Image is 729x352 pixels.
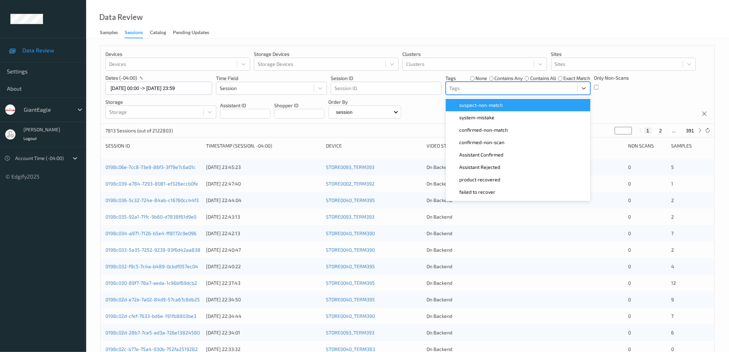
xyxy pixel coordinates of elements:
p: Clusters [402,51,547,58]
a: STORE0002_TERM392 [326,181,374,187]
div: [DATE] 22:34:50 [206,296,321,303]
span: 0 [628,296,631,302]
span: 12 [671,280,676,286]
span: 0 [628,263,631,269]
div: On Backend [427,197,523,204]
span: 0 [628,346,631,352]
p: Shopper ID [274,102,325,109]
p: Storage [105,99,216,105]
div: [DATE] 22:44:04 [206,197,321,204]
p: Devices [105,51,250,58]
p: Time Field [216,75,327,82]
span: Assistant Rejected [460,164,501,171]
a: 0198c02c-b77e-75a4-930b-752fa2519282 [105,346,198,352]
div: [DATE] 23:45:23 [206,164,321,171]
div: On Backend [427,230,523,237]
div: Data Review [99,14,143,21]
span: confirmed-non-scan [460,139,505,146]
button: ... [670,128,678,134]
label: exact match [564,75,591,82]
a: 0198c036-5c32-724e-84ab-c16760cc44f3 [105,197,199,203]
p: Sites [551,51,696,58]
span: 0 [628,197,631,203]
span: 0 [628,230,631,236]
a: STORE0040_TERM383 [326,346,375,352]
div: Timestamp (Session, -04:00) [206,142,321,149]
span: 0 [628,214,631,220]
label: contains any [495,75,523,82]
a: STORE0040_TERM395 [326,280,375,286]
a: STORE0040_TERM395 [326,263,375,269]
div: Samples [671,142,710,149]
a: STORE0040_TERM390 [326,313,375,319]
span: 2 [671,214,674,220]
div: Catalog [150,29,166,38]
span: 0 [628,181,631,187]
p: session [334,109,355,115]
p: 7813 Sessions (out of 2122803) [105,127,173,134]
p: Tags [446,75,456,82]
a: 0198c030-89f7-78a7-aeda-1c96bf69dcb2 [105,280,197,286]
label: contains all [530,75,556,82]
a: Sessions [125,28,150,38]
div: Non Scans [628,142,666,149]
button: 2 [657,128,664,134]
a: 0198c035-92a1-71fc-9b60-d7838f61d9e0 [105,214,196,220]
div: Device [326,142,422,149]
div: On Backend [427,280,523,286]
a: STORE0040_TERM390 [326,247,375,253]
p: Order By [329,99,402,105]
p: dates (-04:00) [105,74,137,81]
div: [DATE] 22:34:01 [206,329,321,336]
div: Pending Updates [173,29,209,38]
span: 2 [671,197,674,203]
a: 0198c06e-7cc8-73e9-86f3-3f79e7c6a01c [105,164,196,170]
a: STORE0040_TERM390 [326,230,375,236]
div: Session ID [105,142,201,149]
span: 0 [628,280,631,286]
span: 6 [671,330,674,335]
div: On Backend [427,164,523,171]
div: [DATE] 22:47:40 [206,180,321,187]
span: 5 [671,164,674,170]
span: 1 [671,181,674,187]
p: Only Non-Scans [594,74,629,81]
div: On Backend [427,180,523,187]
div: On Backend [427,247,523,253]
button: 391 [684,128,696,134]
div: [DATE] 22:34:44 [206,313,321,320]
div: On Backend [427,263,523,270]
a: 0198c02d-28b7-7ce5-ad3a-726e13824580 [105,330,200,335]
div: [DATE] 22:40:47 [206,247,321,253]
p: Session ID [331,75,442,82]
span: 0 [671,346,674,352]
span: 0 [628,164,631,170]
div: Video Storage [427,142,523,149]
button: 1 [645,128,651,134]
div: [DATE] 22:42:13 [206,230,321,237]
span: failed to recover [460,189,496,195]
a: STORE0040_TERM395 [326,296,375,302]
a: Samples [100,28,125,38]
a: 0198c02d-e72e-7a02-84d9-57ca67c8db25 [105,296,200,302]
a: STORE0093_TERM393 [326,214,374,220]
div: On Backend [427,313,523,320]
span: Assistant Confirmed [460,151,504,158]
span: 0 [628,313,631,319]
a: STORE0040_TERM395 [326,197,375,203]
span: 9 [671,296,674,302]
div: On Backend [427,296,523,303]
div: [DATE] 22:37:43 [206,280,321,286]
div: Sessions [125,29,143,38]
span: 0 [628,247,631,253]
div: On Backend [427,213,523,220]
a: Pending Updates [173,28,216,38]
a: STORE0093_TERM393 [326,330,374,335]
span: confirmed-non-match [460,127,508,133]
span: 2 [671,247,674,253]
span: 4 [671,263,675,269]
div: [DATE] 22:40:22 [206,263,321,270]
label: none [475,75,487,82]
span: 0 [628,330,631,335]
a: 0198c02d-cfef-7633-bd6e-191fb8803be3 [105,313,196,319]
